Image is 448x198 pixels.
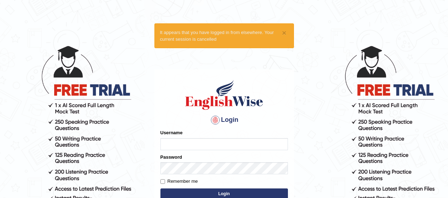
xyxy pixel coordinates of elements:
[154,23,294,48] div: It appears that you have logged in from elsewhere. Your current session is cancelled
[160,114,288,126] h4: Login
[160,129,183,136] label: Username
[184,79,265,111] img: Logo of English Wise sign in for intelligent practice with AI
[160,154,182,160] label: Password
[160,179,165,184] input: Remember me
[282,29,286,36] button: ×
[160,178,198,185] label: Remember me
